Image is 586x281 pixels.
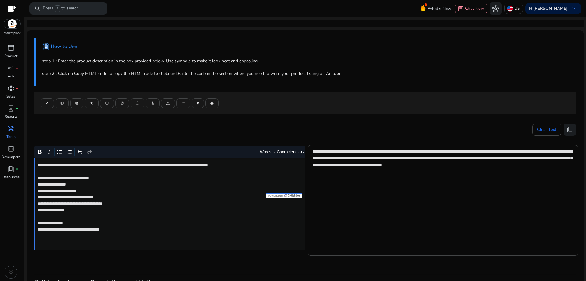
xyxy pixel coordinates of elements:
span: handyman [7,125,15,132]
button: ④ [146,98,160,108]
span: ✔ [45,100,49,106]
p: Press to search [43,5,79,12]
span: campaign [7,65,15,72]
span: ③ [136,100,139,106]
span: search [34,5,42,12]
span: ② [120,100,124,106]
button: ⚠ [161,98,175,108]
div: Editor toolbar [34,146,305,158]
span: keyboard_arrow_down [570,5,577,12]
button: ② [115,98,129,108]
button: chatChat Now [455,4,487,13]
span: chat [458,6,464,12]
b: [PERSON_NAME] [533,6,568,11]
span: ◆ [210,100,214,106]
span: ® [75,100,78,106]
p: : Click on Copy HTML code to copy the HTML code to clipboard.Paste the code in the section where ... [42,70,570,77]
span: / [55,5,60,12]
span: Chat Now [465,6,484,11]
span: content_copy [566,126,573,133]
p: Reports [5,114,17,119]
p: Marketplace [4,31,21,35]
span: Powered by [268,194,283,197]
span: ⚠ [166,100,170,106]
button: content_copy [564,124,576,136]
button: ③ [131,98,144,108]
b: step 2 [42,71,54,76]
span: book_4 [7,165,15,173]
span: ★ [90,100,94,106]
div: Words: Characters: [260,148,304,156]
button: ® [70,98,83,108]
button: ① [100,98,114,108]
div: Rich Text Editor. Editing area: main. Press Alt+0 for help. [34,158,305,250]
button: ◆ [205,98,219,108]
button: hub [490,2,502,15]
span: fiber_manual_record [16,67,18,69]
h4: How to Use [51,44,77,50]
span: ④ [151,100,155,106]
span: © [60,100,64,106]
label: 385 [297,150,304,154]
p: Ads [8,73,14,79]
p: : Enter the product description in the box provided below. Use symbols to make it look neat and a... [42,58,570,64]
p: Resources [2,174,20,180]
b: step 1 [42,58,54,64]
span: lab_profile [7,105,15,112]
p: US [514,3,520,14]
span: inventory_2 [7,44,15,52]
button: ™ [176,98,190,108]
span: ™ [181,100,185,106]
p: Tools [6,134,16,139]
span: light_mode [7,268,15,276]
span: fiber_manual_record [16,168,18,170]
span: hub [492,5,499,12]
img: us.svg [507,6,513,12]
button: ✔ [41,98,54,108]
p: Hi [529,6,568,11]
span: donut_small [7,85,15,92]
span: Clear Text [537,124,556,136]
button: © [56,98,69,108]
span: fiber_manual_record [16,87,18,90]
label: 51 [273,150,277,154]
span: ① [105,100,109,106]
span: fiber_manual_record [16,107,18,110]
span: code_blocks [7,145,15,153]
p: Product [4,53,17,59]
span: What's New [428,3,451,14]
button: ★ [85,98,99,108]
button: ♥ [192,98,204,108]
span: ♥ [197,100,199,106]
img: amazon.svg [4,19,20,28]
p: Developers [2,154,20,160]
button: Clear Text [532,124,561,136]
p: Sales [6,94,15,99]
